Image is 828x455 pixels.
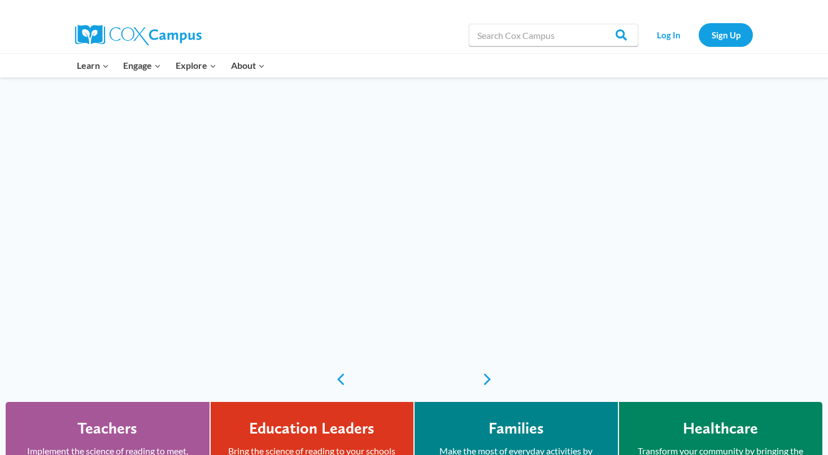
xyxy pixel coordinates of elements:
div: content slider buttons [329,368,499,391]
h4: Education Leaders [249,419,374,438]
a: next [482,373,499,386]
span: About [231,58,265,73]
input: Search Cox Campus [469,24,638,46]
span: Learn [77,58,109,73]
h4: Teachers [77,419,137,438]
h4: Families [489,419,544,438]
nav: Secondary Navigation [644,23,753,46]
span: Engage [123,58,161,73]
h4: Healthcare [683,419,758,438]
nav: Primary Navigation [69,54,272,77]
a: Sign Up [699,23,753,46]
span: Explore [176,58,216,73]
a: Log In [644,23,693,46]
img: Cox Campus [75,25,202,45]
a: previous [329,373,346,386]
